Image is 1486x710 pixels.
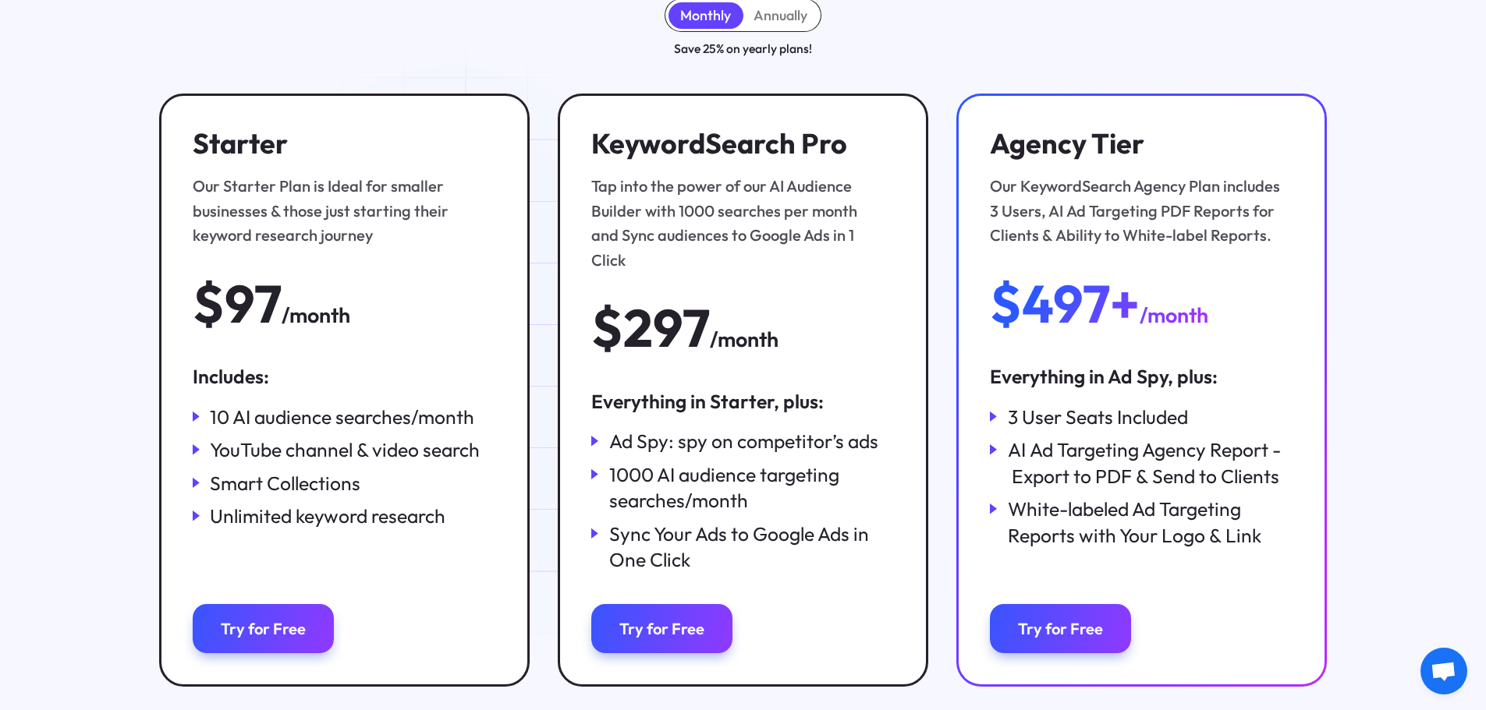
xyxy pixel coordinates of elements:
div: AI Ad Targeting Agency Report - Export to PDF & Send to Clients [1008,436,1293,489]
div: /month [282,299,350,332]
div: Try for Free [1018,619,1103,638]
div: /month [710,323,778,356]
h3: Starter [193,127,487,161]
div: /month [1140,299,1208,332]
div: Ad Spy: spy on competitor’s ads [609,428,878,454]
div: $97 [193,276,282,331]
a: Chat abierto [1420,648,1467,694]
div: Annually [754,7,807,24]
div: Sync Your Ads to Google Ads in One Click [609,521,895,573]
div: Try for Free [619,619,704,638]
div: Everything in Ad Spy, plus: [990,363,1293,390]
div: Save 25% on yearly plans! [674,39,812,58]
div: Our Starter Plan is Ideal for smaller businesses & those just starting their keyword research jou... [193,174,487,247]
div: 10 AI audience searches/month [210,404,474,430]
div: $297 [591,300,710,355]
h3: Agency Tier [990,127,1284,161]
h3: KeywordSearch Pro [591,127,885,161]
div: 1000 AI audience targeting searches/month [609,461,895,514]
div: YouTube channel & video search [210,436,480,463]
div: White-labeled Ad Targeting Reports with Your Logo & Link [1008,496,1293,548]
div: Everything in Starter, plus: [591,388,895,415]
a: Try for Free [990,604,1131,653]
a: Try for Free [193,604,334,653]
div: Includes: [193,363,496,390]
a: Try for Free [591,604,732,653]
div: $497+ [990,276,1140,331]
div: 3 User Seats Included [1008,404,1188,430]
div: Our KeywordSearch Agency Plan includes 3 Users, AI Ad Targeting PDF Reports for Clients & Ability... [990,174,1284,247]
div: Monthly [680,7,731,24]
div: Tap into the power of our AI Audience Builder with 1000 searches per month and Sync audiences to ... [591,174,885,272]
div: Try for Free [221,619,306,638]
div: Unlimited keyword research [210,503,445,529]
div: Smart Collections [210,470,360,496]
